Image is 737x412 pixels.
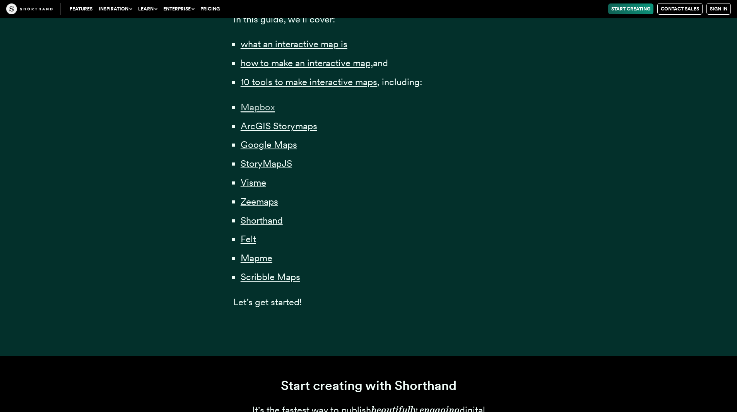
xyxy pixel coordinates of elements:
[281,378,457,393] span: Start creating with Shorthand
[241,120,317,132] a: ArcGIS Storymaps
[233,14,335,25] span: In this guide, we’ll cover:
[241,215,283,226] a: Shorthand
[241,57,373,68] a: how to make an interactive map,
[241,271,300,282] a: Scribble Maps
[241,196,278,207] a: Zeemaps
[241,177,266,188] a: Visme
[706,3,731,15] a: Sign in
[197,3,223,14] a: Pricing
[160,3,197,14] button: Enterprise
[233,296,302,308] span: Let’s get started!
[241,233,256,244] a: Felt
[657,3,703,15] a: Contact Sales
[241,38,347,50] a: what an interactive map is
[608,3,653,14] a: Start Creating
[6,3,53,14] img: The Craft
[377,76,422,87] span: , including:
[241,101,275,113] a: Mapbox
[241,76,377,87] a: 10 tools to make interactive maps
[241,139,297,150] a: Google Maps
[67,3,96,14] a: Features
[241,158,292,169] a: StoryMapJS
[241,252,272,263] a: Mapme
[373,57,388,68] span: and
[135,3,160,14] button: Learn
[96,3,135,14] button: Inspiration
